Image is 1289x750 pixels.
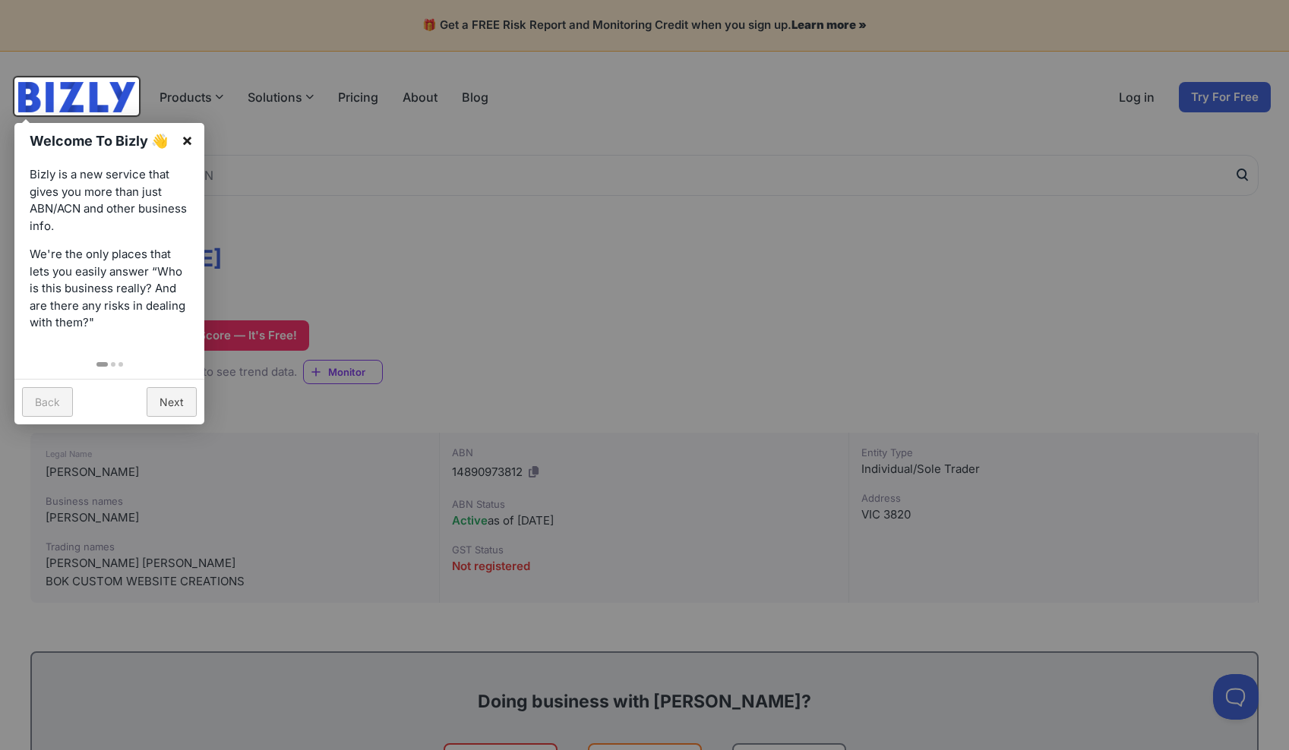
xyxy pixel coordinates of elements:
a: Next [147,387,197,417]
p: Bizly is a new service that gives you more than just ABN/ACN and other business info. [30,166,189,235]
a: Back [22,387,73,417]
h1: Welcome To Bizly 👋 [30,131,173,151]
p: We're the only places that lets you easily answer “Who is this business really? And are there any... [30,246,189,332]
a: × [170,123,204,157]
